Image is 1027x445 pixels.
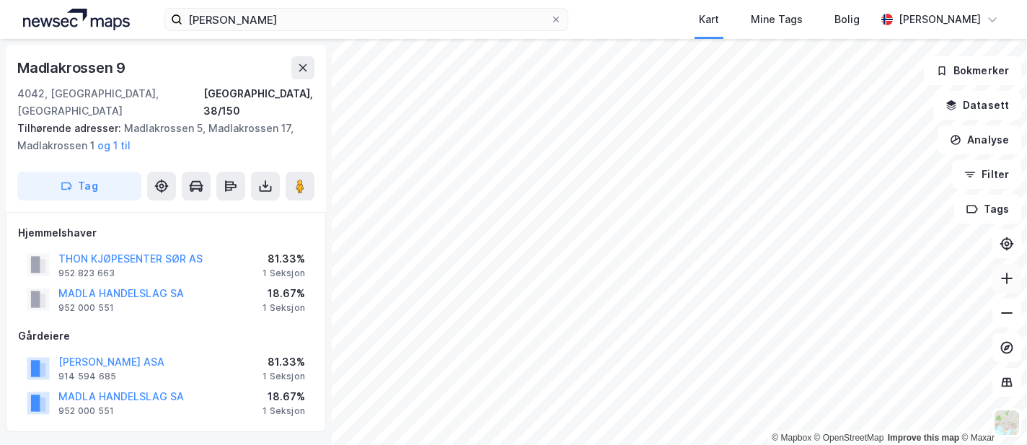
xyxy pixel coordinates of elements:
[17,172,141,201] button: Tag
[954,195,1021,224] button: Tags
[263,371,305,382] div: 1 Seksjon
[58,371,116,382] div: 914 594 685
[814,433,884,443] a: OpenStreetMap
[263,250,305,268] div: 81.33%
[58,302,114,314] div: 952 000 551
[17,56,128,79] div: Madlakrossen 9
[699,11,719,28] div: Kart
[263,405,305,417] div: 1 Seksjon
[263,268,305,279] div: 1 Seksjon
[263,388,305,405] div: 18.67%
[58,405,114,417] div: 952 000 551
[955,376,1027,445] div: Kontrollprogram for chat
[933,91,1021,120] button: Datasett
[952,160,1021,189] button: Filter
[18,327,314,345] div: Gårdeiere
[924,56,1021,85] button: Bokmerker
[888,433,959,443] a: Improve this map
[263,285,305,302] div: 18.67%
[899,11,981,28] div: [PERSON_NAME]
[263,302,305,314] div: 1 Seksjon
[182,9,550,30] input: Søk på adresse, matrikkel, gårdeiere, leietakere eller personer
[18,224,314,242] div: Hjemmelshaver
[938,125,1021,154] button: Analyse
[23,9,130,30] img: logo.a4113a55bc3d86da70a041830d287a7e.svg
[58,268,115,279] div: 952 823 663
[834,11,860,28] div: Bolig
[772,433,811,443] a: Mapbox
[203,85,314,120] div: [GEOGRAPHIC_DATA], 38/150
[17,122,124,134] span: Tilhørende adresser:
[263,353,305,371] div: 81.33%
[751,11,803,28] div: Mine Tags
[17,85,203,120] div: 4042, [GEOGRAPHIC_DATA], [GEOGRAPHIC_DATA]
[955,376,1027,445] iframe: Chat Widget
[17,120,303,154] div: Madlakrossen 5, Madlakrossen 17, Madlakrossen 1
